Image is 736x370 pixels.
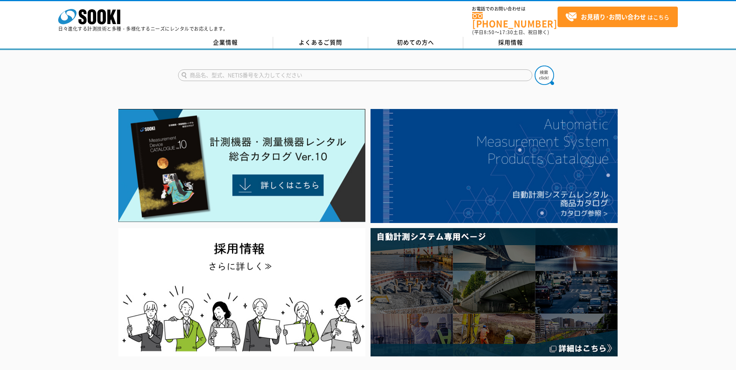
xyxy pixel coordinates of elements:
a: よくあるご質問 [273,37,368,48]
img: Catalog Ver10 [118,109,365,222]
span: 初めての方へ [397,38,434,47]
img: btn_search.png [535,66,554,85]
img: 自動計測システムカタログ [371,109,618,223]
a: [PHONE_NUMBER] [472,12,558,28]
strong: お見積り･お問い合わせ [581,12,646,21]
a: お見積り･お問い合わせはこちら [558,7,678,27]
span: 8:50 [484,29,495,36]
input: 商品名、型式、NETIS番号を入力してください [178,69,532,81]
span: お電話でのお問い合わせは [472,7,558,11]
a: 企業情報 [178,37,273,48]
p: 日々進化する計測技術と多種・多様化するニーズにレンタルでお応えします。 [58,26,228,31]
img: SOOKI recruit [118,228,365,356]
a: 採用情報 [463,37,558,48]
span: (平日 ～ 土日、祝日除く) [472,29,549,36]
span: 17:30 [499,29,513,36]
img: 自動計測システム専用ページ [371,228,618,356]
a: 初めての方へ [368,37,463,48]
span: はこちら [565,11,669,23]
